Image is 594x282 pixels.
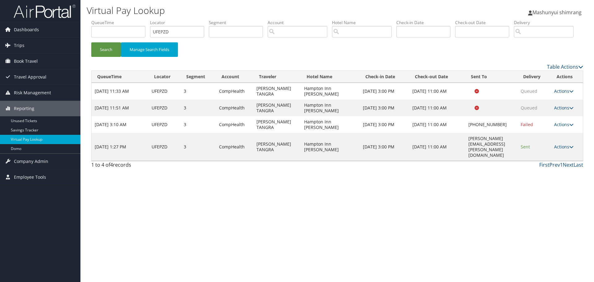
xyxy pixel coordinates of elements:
span: Travel Approval [14,69,46,85]
span: Queued [521,105,537,111]
a: Last [574,161,583,168]
th: Delivery: activate to sort column ascending [518,71,551,83]
a: 1 [560,161,563,168]
td: [DATE] 11:00 AM [409,100,466,116]
span: Failed [521,122,533,127]
a: Actions [554,88,574,94]
span: Reporting [14,101,34,116]
td: [PERSON_NAME] TANGRA [253,133,301,161]
td: [DATE] 11:00 AM [409,116,466,133]
td: CompHealth [216,100,253,116]
span: Book Travel [14,53,38,69]
img: airportal-logo.png [14,4,75,19]
a: Next [563,161,574,168]
th: Hotel Name: activate to sort column ascending [301,71,360,83]
td: Hampton Inn [PERSON_NAME] [301,116,360,133]
span: Trips [14,38,24,53]
span: Queued [521,88,537,94]
td: UFEPZD [148,133,181,161]
span: Dashboards [14,22,39,37]
th: Traveler: activate to sort column ascending [253,71,301,83]
td: [DATE] 3:10 AM [92,116,148,133]
th: Account: activate to sort column ascending [216,71,253,83]
label: Check-out Date [455,19,514,26]
td: Hampton Inn [PERSON_NAME] [301,83,360,100]
a: Prev [549,161,560,168]
td: CompHealth [216,133,253,161]
td: [DATE] 11:00 AM [409,133,466,161]
span: Sent [521,144,530,150]
th: Check-in Date: activate to sort column ascending [360,71,409,83]
td: [DATE] 3:00 PM [360,133,409,161]
label: Locator [150,19,209,26]
th: Segment: activate to sort column ascending [181,71,216,83]
button: Manage Search Fields [121,42,178,57]
td: [PERSON_NAME] TANGRA [253,116,301,133]
th: QueueTime: activate to sort column ascending [92,71,148,83]
td: UFEPZD [148,83,181,100]
td: [PERSON_NAME][EMAIL_ADDRESS][PERSON_NAME][DOMAIN_NAME] [465,133,518,161]
a: Actions [554,144,574,150]
td: [DATE] 3:00 PM [360,100,409,116]
label: Check-in Date [396,19,455,26]
th: Check-out Date: activate to sort column ascending [409,71,466,83]
td: 3 [181,100,216,116]
label: Hotel Name [332,19,396,26]
td: [PERSON_NAME] TANGRA [253,100,301,116]
td: Hampton Inn [PERSON_NAME] [301,100,360,116]
label: Delivery [514,19,578,26]
td: 3 [181,133,216,161]
span: Risk Management [14,85,51,100]
h1: Virtual Pay Lookup [87,4,421,17]
label: Segment [209,19,268,26]
label: QueueTime [91,19,150,26]
td: CompHealth [216,116,253,133]
td: UFEPZD [148,116,181,133]
td: Hampton Inn [PERSON_NAME] [301,133,360,161]
span: Mashunyui shimrang [532,9,582,16]
span: Company Admin [14,154,48,169]
span: Employee Tools [14,169,46,185]
th: Locator: activate to sort column ascending [148,71,181,83]
td: 3 [181,83,216,100]
td: [DATE] 11:51 AM [92,100,148,116]
td: [DATE] 11:00 AM [409,83,466,100]
td: [PERSON_NAME] TANGRA [253,83,301,100]
td: UFEPZD [148,100,181,116]
td: [DATE] 11:33 AM [92,83,148,100]
a: Actions [554,122,574,127]
span: 4 [110,161,113,168]
td: [DATE] 3:00 PM [360,83,409,100]
div: 1 to 4 of records [91,161,207,172]
td: [PHONE_NUMBER] [465,116,518,133]
a: Actions [554,105,574,111]
td: CompHealth [216,83,253,100]
td: [DATE] 3:00 PM [360,116,409,133]
td: [DATE] 1:27 PM [92,133,148,161]
a: First [539,161,549,168]
td: 3 [181,116,216,133]
a: Table Actions [547,63,583,70]
th: Actions [551,71,583,83]
th: Sent To: activate to sort column ascending [465,71,518,83]
a: Mashunyui shimrang [528,3,588,22]
button: Search [91,42,121,57]
label: Account [268,19,332,26]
